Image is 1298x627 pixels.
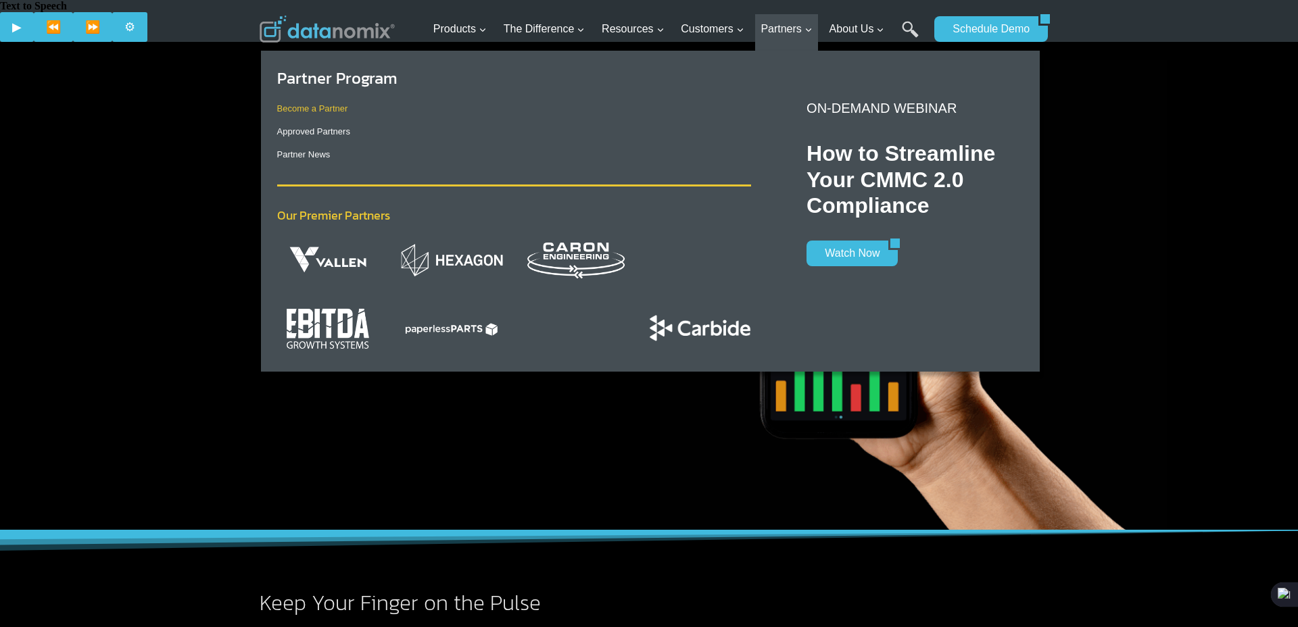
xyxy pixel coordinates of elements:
[184,301,228,311] a: Privacy Policy
[277,66,398,90] a: Partner Program
[681,20,744,38] span: Customers
[304,167,356,179] span: State/Region
[433,20,487,38] span: Products
[807,141,995,218] strong: How to Streamline Your CMMC 2.0 Compliance
[934,16,1038,42] a: Schedule Demo
[525,234,627,286] img: Datanomix and Caron Engineering partner up to deliver real-time analytics and predictive insights...
[525,311,627,345] img: Align your production goals with real-time performance. By importing target cycle and setup times...
[277,206,390,224] span: Our Premier Partners
[304,56,365,68] span: Phone number
[304,1,347,13] span: Last Name
[649,243,751,278] img: The integration between Datanomix Production Monitoring and ProShop ERP replaces estimates with a...
[282,305,374,351] img: Datanomix customers can access profit coaching through our partner, EBITDA Growth Systems
[602,20,664,38] span: Resources
[428,7,928,51] nav: Primary Navigation
[277,126,350,136] a: Approved Partners
[761,20,812,38] span: Partners
[277,149,331,159] a: Partner News
[260,16,395,43] img: Datanomix
[649,311,751,345] img: Datanomix and Carbide partner up to educate manufacturers on CMMC 2.0 compliance
[277,103,348,114] a: Become a Partner
[830,20,885,38] span: About Us
[277,243,379,278] img: Datanomix and Vallen partner up to deliver Tooling CPU Analytics to metalworking customers
[902,21,919,51] a: Search
[807,241,888,266] a: Watch Now
[401,311,503,345] img: The Datanomix Integration with Paperless Parts enables you to import your quoted cycle times, set...
[151,301,172,311] a: Terms
[260,259,618,293] h1: Datanomix Mobile App
[260,310,618,332] h2: Monitor Your Shop Wherever You Are
[7,388,224,620] iframe: Popup CTA
[260,592,1038,613] h2: Keep Your Finger on the Pulse
[401,243,503,277] img: Datanomix and Hexagon partner up to deliver real-time production monitoring solutions to customers
[504,20,585,38] span: The Difference
[807,97,1009,119] p: ON-DEMAND WEBINAR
